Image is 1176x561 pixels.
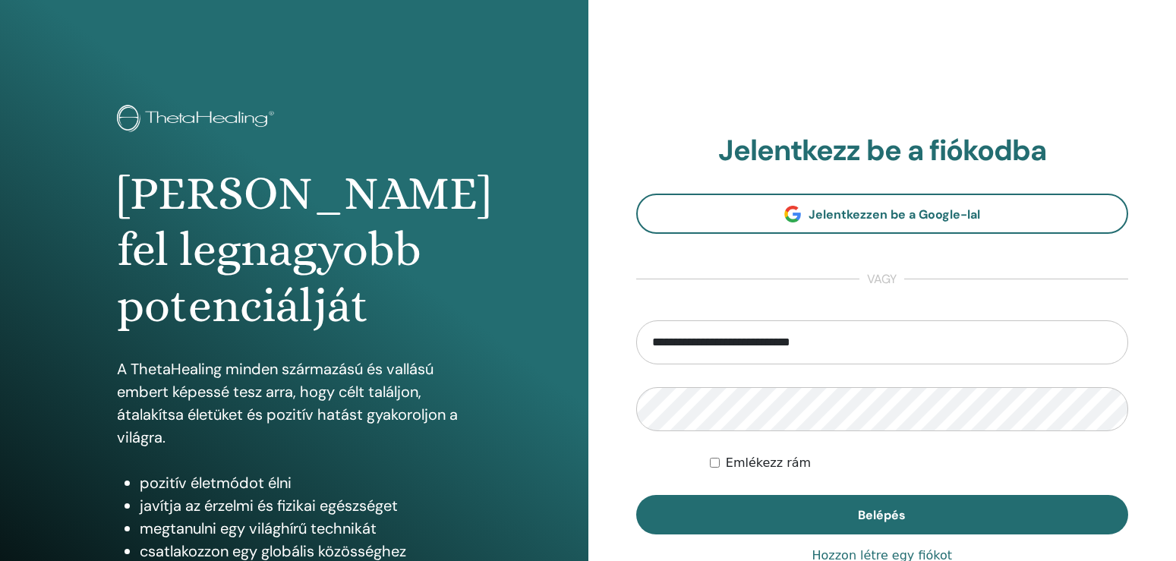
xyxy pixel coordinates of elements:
p: A ThetaHealing minden származású és vallású embert képessé tesz arra, hogy célt találjon, átalakí... [117,358,471,449]
span: Jelentkezzen be a Google-lal [809,206,980,222]
a: Jelentkezzen be a Google-lal [636,194,1129,234]
li: megtanulni egy világhírű technikát [140,517,471,540]
div: Keep me authenticated indefinitely or until I manually logout [710,454,1128,472]
label: Emlékezz rám [726,454,811,472]
button: Belépés [636,495,1129,534]
h1: [PERSON_NAME] fel legnagyobb potenciálját [117,165,471,335]
span: Belépés [858,507,906,523]
h2: Jelentkezz be a fiókodba [636,134,1129,169]
li: pozitív életmódot élni [140,471,471,494]
span: vagy [859,270,904,288]
li: javítja az érzelmi és fizikai egészséget [140,494,471,517]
